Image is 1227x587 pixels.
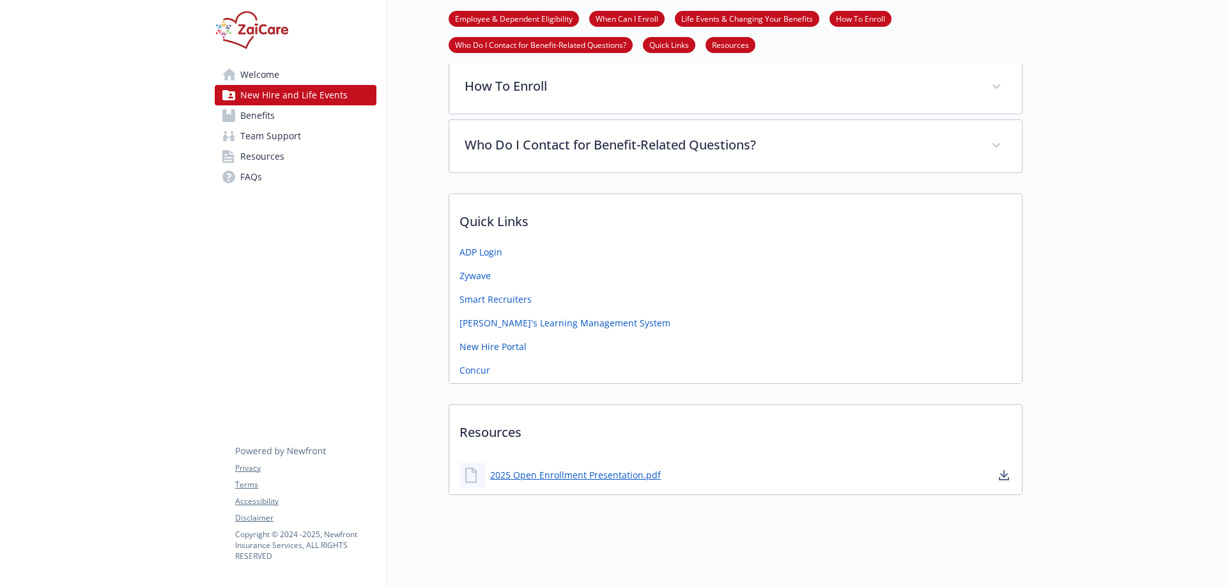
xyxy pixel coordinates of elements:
[490,468,661,482] a: 2025 Open Enrollment Presentation.pdf
[459,340,527,353] a: New Hire Portal
[449,38,633,50] a: Who Do I Contact for Benefit-Related Questions?
[459,293,532,306] a: Smart Recruiters
[449,194,1022,241] p: Quick Links
[449,61,1022,114] div: How To Enroll
[240,126,301,146] span: Team Support
[215,167,376,187] a: FAQs
[215,126,376,146] a: Team Support
[215,65,376,85] a: Welcome
[465,135,976,155] p: Who Do I Contact for Benefit-Related Questions?
[459,245,502,259] a: ADP Login
[449,120,1022,172] div: Who Do I Contact for Benefit-Related Questions?
[459,316,670,330] a: [PERSON_NAME]'s Learning Management System
[235,479,376,491] a: Terms
[240,85,348,105] span: New Hire and Life Events
[830,12,891,24] a: How To Enroll
[240,167,262,187] span: FAQs
[240,105,275,126] span: Benefits
[215,146,376,167] a: Resources
[235,496,376,507] a: Accessibility
[459,269,491,282] a: Zywave
[215,105,376,126] a: Benefits
[706,38,755,50] a: Resources
[215,85,376,105] a: New Hire and Life Events
[643,38,695,50] a: Quick Links
[459,363,490,377] a: Concur
[996,468,1012,483] a: download document
[240,146,284,167] span: Resources
[235,462,376,474] a: Privacy
[235,529,376,561] p: Copyright © 2024 - 2025 , Newfront Insurance Services, ALL RIGHTS RESERVED
[240,65,279,85] span: Welcome
[675,12,819,24] a: Life Events & Changing Your Benefits
[449,12,579,24] a: Employee & Dependent Eligibility
[235,512,376,524] a: Disclaimer
[465,77,976,96] p: How To Enroll
[449,405,1022,452] p: Resources
[589,12,665,24] a: When Can I Enroll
